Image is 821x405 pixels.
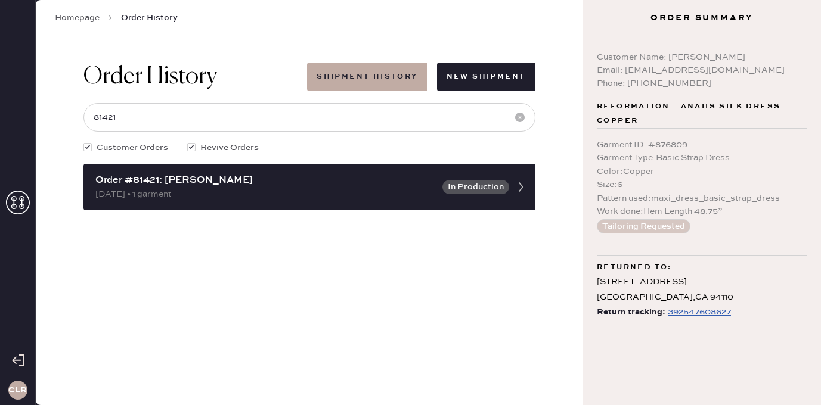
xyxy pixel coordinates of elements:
div: Garment Type : Basic Strap Dress [597,151,807,164]
input: Search by order number, customer name, email or phone number [83,103,535,132]
div: Size : 6 [597,178,807,191]
div: Pattern used : maxi_dress_basic_strap_dress [597,192,807,205]
span: Reformation - Anaiis Silk Dress Copper [597,99,807,128]
span: Revive Orders [200,141,259,154]
div: [DATE] • 1 garment [95,188,435,201]
h3: CLR [8,386,27,394]
div: Order #81421: [PERSON_NAME] [95,173,435,188]
iframe: Front Chat [764,351,816,403]
div: Customer Name: [PERSON_NAME] [597,51,807,64]
div: Color : Copper [597,165,807,178]
div: Phone: [PHONE_NUMBER] [597,77,807,90]
div: [STREET_ADDRESS] [GEOGRAPHIC_DATA] , CA 94110 [597,275,807,304]
a: Homepage [55,12,100,24]
div: https://www.fedex.com/apps/fedextrack/?tracknumbers=392547608627&cntry_code=US [668,305,731,319]
span: Customer Orders [97,141,168,154]
button: In Production [442,180,509,194]
h3: Order Summary [583,12,821,24]
span: Return tracking: [597,305,665,320]
button: Shipment History [307,63,427,91]
div: Email: [EMAIL_ADDRESS][DOMAIN_NAME] [597,64,807,77]
span: Order History [121,12,178,24]
div: Garment ID : # 876809 [597,138,807,151]
a: 392547608627 [665,305,731,320]
span: Returned to: [597,260,672,275]
div: Work done : Hem Length 48.75” [597,205,807,218]
h1: Order History [83,63,217,91]
button: New Shipment [437,63,535,91]
button: Tailoring Requested [597,219,690,233]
